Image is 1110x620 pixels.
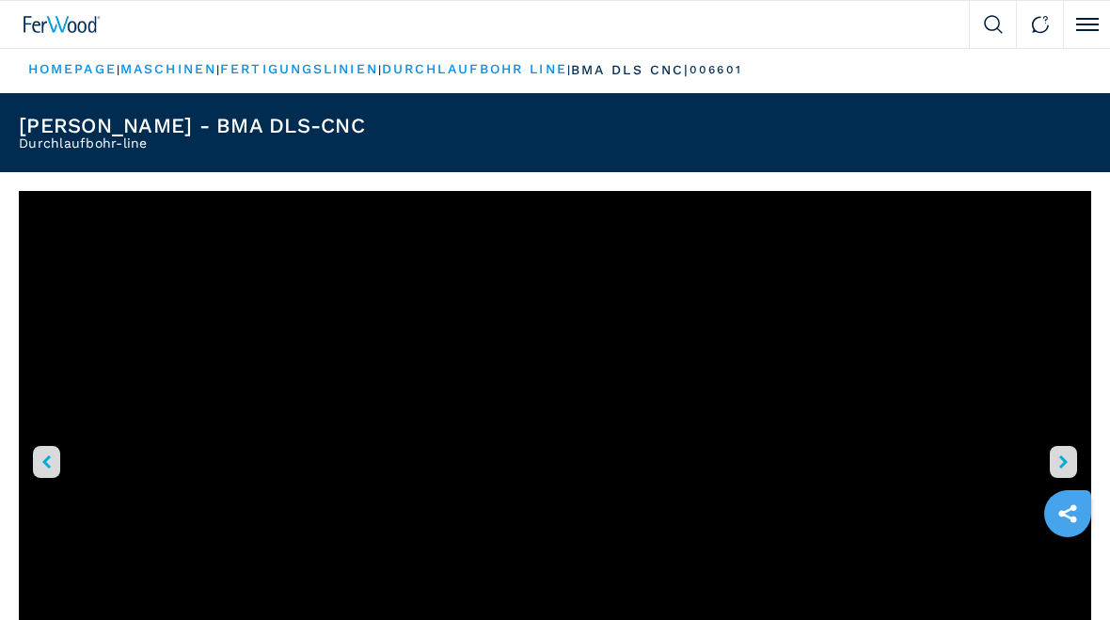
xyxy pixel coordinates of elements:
[1044,490,1091,537] a: sharethis
[28,61,117,76] a: HOMEPAGE
[216,63,220,76] span: |
[1031,15,1050,34] img: Contact us
[1063,1,1110,48] button: Click to toggle menu
[24,16,101,33] img: Ferwood
[571,61,690,80] p: bma dls cnc |
[33,446,60,478] button: left-button
[1050,446,1077,478] button: right-button
[19,116,365,136] h1: [PERSON_NAME] - BMA DLS-CNC
[382,61,567,76] a: durchlaufbohr line
[120,61,216,76] a: maschinen
[567,63,571,76] span: |
[984,15,1003,34] img: Search
[690,62,742,78] p: 006601
[378,63,382,76] span: |
[117,63,120,76] span: |
[220,61,378,76] a: fertigungslinien
[19,136,365,150] h2: Durchlaufbohr-line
